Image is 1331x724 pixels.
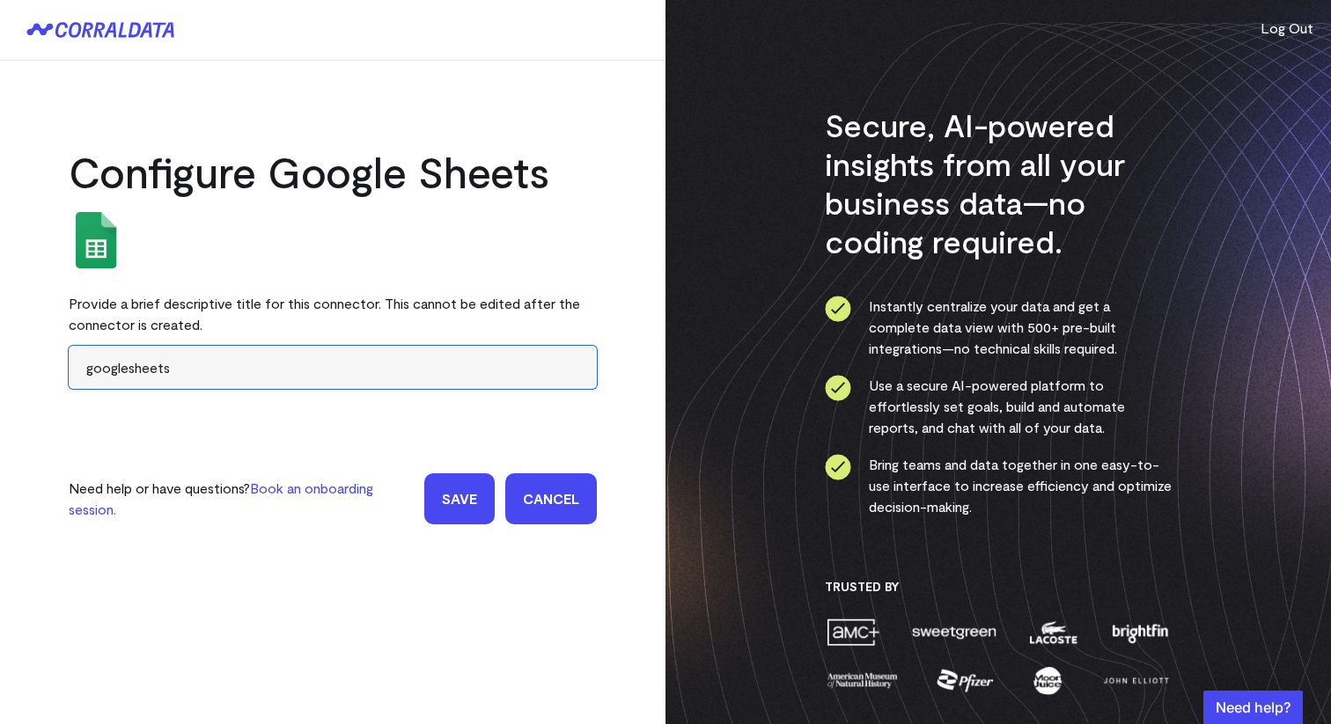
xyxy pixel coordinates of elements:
img: google_sheets-5a4bad8e.svg [69,212,125,268]
img: amc-0b11a8f1.png [825,617,881,647]
input: Enter title here... [69,346,597,389]
h3: Secure, AI-powered insights from all your business data—no coding required. [825,106,1173,260]
img: amnh-5afada46.png [825,665,901,696]
img: ico-check-circle-4b19435c.svg [825,375,851,401]
img: john-elliott-25751c40.png [1100,665,1172,696]
button: Log Out [1261,18,1313,39]
input: Save [424,473,495,524]
li: Use a secure AI-powered platform to effortlessly set goals, build and automate reports, and chat ... [825,375,1173,438]
h3: Trusted By [825,579,1173,595]
li: Bring teams and data together in one easy-to-use interface to increase efficiency and optimize de... [825,454,1173,517]
p: Need help or have questions? [69,478,414,520]
a: Cancel [505,473,597,524]
img: ico-check-circle-4b19435c.svg [825,296,851,322]
div: Provide a brief descriptive title for this connector. This cannot be edited after the connector i... [69,282,597,346]
img: moon-juice-c312e729.png [1030,665,1065,696]
h2: Configure Google Sheets [69,145,597,198]
img: sweetgreen-1d1fb32c.png [910,617,998,647]
img: lacoste-7a6b0538.png [1027,617,1079,647]
img: pfizer-e137f5fc.png [935,665,996,696]
img: ico-check-circle-4b19435c.svg [825,454,851,480]
img: brightfin-a251e171.png [1108,617,1172,647]
li: Instantly centralize your data and get a complete data view with 500+ pre-built integrations—no t... [825,296,1173,359]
